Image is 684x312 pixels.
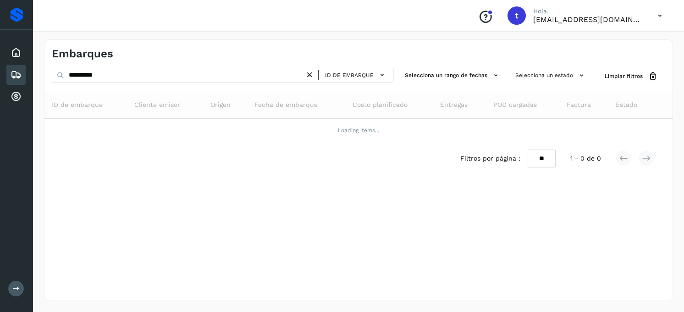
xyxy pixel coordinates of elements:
button: Selecciona un rango de fechas [401,68,504,83]
h4: Embarques [52,47,113,61]
span: Fecha de embarque [254,100,318,110]
span: ID de embarque [52,100,103,110]
span: Estado [616,100,637,110]
span: Cliente emisor [134,100,180,110]
span: Filtros por página : [460,154,520,163]
p: Hola, [533,7,643,15]
span: 1 - 0 de 0 [570,154,601,163]
div: Embarques [6,65,26,85]
span: Costo planificado [353,100,408,110]
span: Origen [210,100,231,110]
button: Selecciona un estado [512,68,590,83]
button: Limpiar filtros [597,68,665,85]
span: POD cargadas [493,100,537,110]
button: ID de embarque [322,68,390,82]
span: Limpiar filtros [605,72,643,80]
span: Entregas [440,100,468,110]
div: Inicio [6,43,26,63]
span: ID de embarque [325,71,374,79]
div: Cuentas por cobrar [6,87,26,107]
td: Loading items... [44,118,673,142]
p: transportes.lg.lozano@gmail.com [533,15,643,24]
span: Factura [567,100,591,110]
